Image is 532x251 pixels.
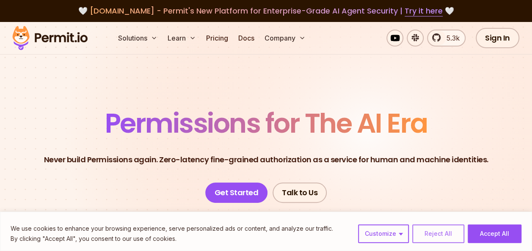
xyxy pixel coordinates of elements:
p: By clicking "Accept All", you consent to our use of cookies. [11,234,333,244]
a: Try it here [405,5,443,16]
p: We use cookies to enhance your browsing experience, serve personalized ads or content, and analyz... [11,224,333,234]
a: Pricing [203,30,232,46]
button: Learn [164,30,199,46]
a: Talk to Us [273,183,327,203]
a: Get Started [205,183,268,203]
span: [DOMAIN_NAME] - Permit's New Platform for Enterprise-Grade AI Agent Security | [90,5,443,16]
button: Reject All [412,224,464,243]
span: Permissions for The AI Era [105,104,427,142]
button: Solutions [115,30,161,46]
img: Permit logo [8,24,91,52]
a: 5.3k [427,30,466,46]
span: 5.3k [441,33,460,43]
button: Customize [358,224,409,243]
div: 🤍 🤍 [20,5,512,17]
a: Docs [235,30,258,46]
p: Never build Permissions again. Zero-latency fine-grained authorization as a service for human and... [44,154,488,166]
button: Company [261,30,309,46]
a: Sign In [476,28,519,48]
button: Accept All [468,224,521,243]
